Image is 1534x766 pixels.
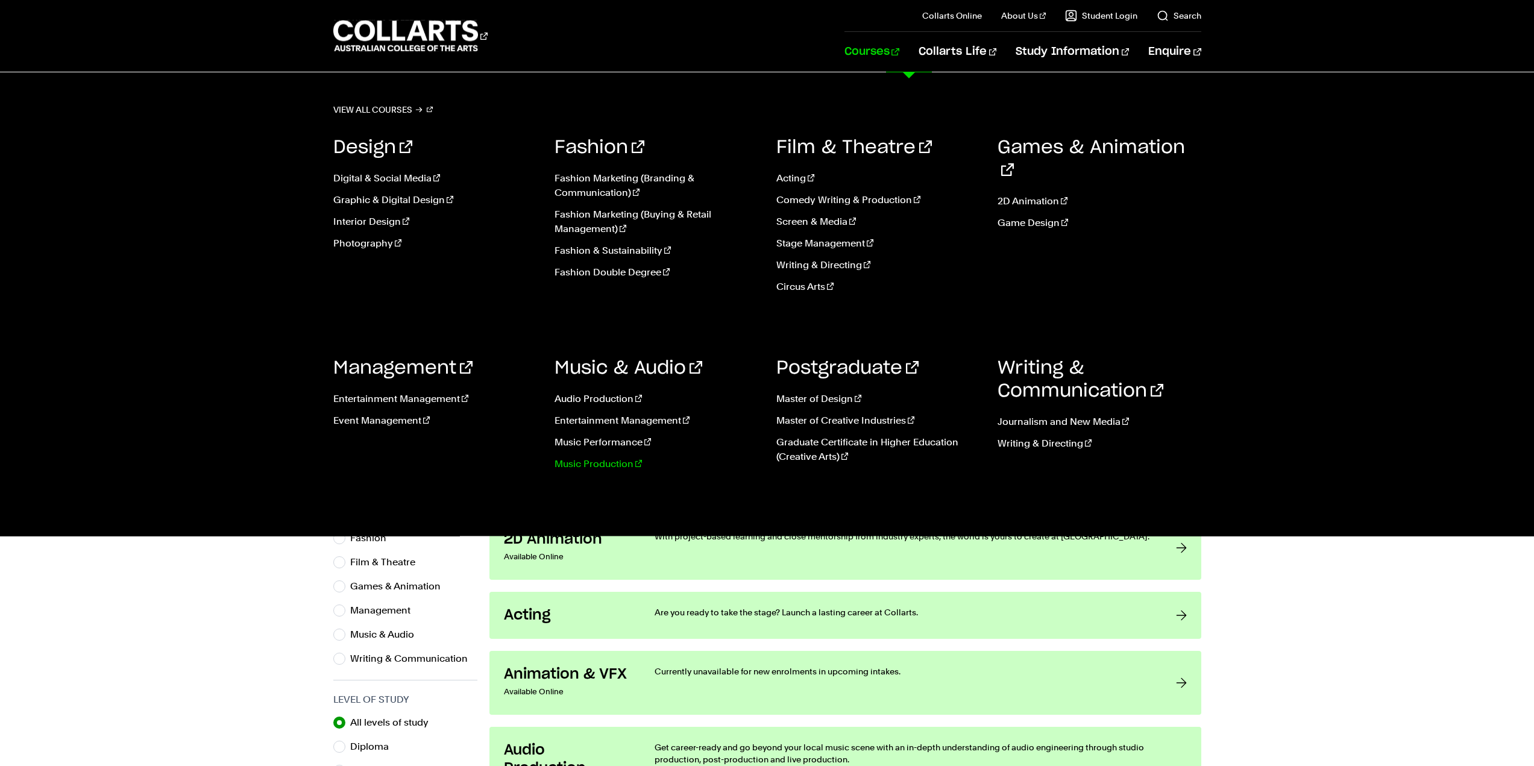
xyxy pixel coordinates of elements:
label: Film & Theatre [350,554,425,571]
a: Event Management [333,413,537,428]
a: Management [333,359,473,377]
h3: 2D Animation [504,530,630,548]
a: Game Design [998,216,1201,230]
a: Design [333,139,412,157]
a: 2D Animation Available Online With project-based learning and close mentorship from industry expe... [489,516,1201,580]
a: Study Information [1016,32,1129,72]
a: Stage Management [776,236,980,251]
label: Diploma [350,738,398,755]
a: Screen & Media [776,215,980,229]
p: Available Online [504,683,630,700]
a: Audio Production [555,392,758,406]
a: Entertainment Management [333,392,537,406]
a: Master of Design [776,392,980,406]
a: Writing & Communication [998,359,1163,400]
a: Interior Design [333,215,537,229]
p: Currently unavailable for new enrolments in upcoming intakes. [655,665,1152,677]
a: Film & Theatre [776,139,932,157]
a: Collarts Life [919,32,996,72]
a: Music Performance [555,435,758,450]
a: Courses [844,32,899,72]
a: Student Login [1065,10,1137,22]
a: Graduate Certificate in Higher Education (Creative Arts) [776,435,980,464]
label: Fashion [350,530,396,547]
a: Photography [333,236,537,251]
a: Music Production [555,457,758,471]
a: Fashion Marketing (Buying & Retail Management) [555,207,758,236]
label: Games & Animation [350,578,450,595]
a: Master of Creative Industries [776,413,980,428]
a: Acting [776,171,980,186]
a: View all courses [333,101,433,118]
a: Writing & Directing [776,258,980,272]
a: Fashion Double Degree [555,265,758,280]
label: Writing & Communication [350,650,477,667]
a: Entertainment Management [555,413,758,428]
a: Postgraduate [776,359,919,377]
a: Search [1157,10,1201,22]
a: 2D Animation [998,194,1201,209]
p: Available Online [504,548,630,565]
h3: Acting [504,606,630,624]
p: With project-based learning and close mentorship from industry experts, the world is yours to cre... [655,530,1152,542]
a: About Us [1001,10,1046,22]
a: Comedy Writing & Production [776,193,980,207]
div: Go to homepage [333,19,488,53]
h3: Animation & VFX [504,665,630,683]
a: Circus Arts [776,280,980,294]
p: Get career-ready and go beyond your local music scene with an in-depth understanding of audio eng... [655,741,1152,765]
a: Acting Are you ready to take the stage? Launch a lasting career at Collarts. [489,592,1201,639]
a: Games & Animation [998,139,1185,180]
h3: Level of Study [333,692,477,707]
a: Fashion [555,139,644,157]
a: Writing & Directing [998,436,1201,451]
a: Enquire [1148,32,1201,72]
p: Are you ready to take the stage? Launch a lasting career at Collarts. [655,606,1152,618]
label: Music & Audio [350,626,424,643]
a: Music & Audio [555,359,702,377]
label: Management [350,602,420,619]
label: All levels of study [350,714,438,731]
a: Graphic & Digital Design [333,193,537,207]
a: Collarts Online [922,10,982,22]
a: Fashion Marketing (Branding & Communication) [555,171,758,200]
a: Digital & Social Media [333,171,537,186]
a: Fashion & Sustainability [555,243,758,258]
a: Animation & VFX Available Online Currently unavailable for new enrolments in upcoming intakes. [489,651,1201,715]
a: Journalism and New Media [998,415,1201,429]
